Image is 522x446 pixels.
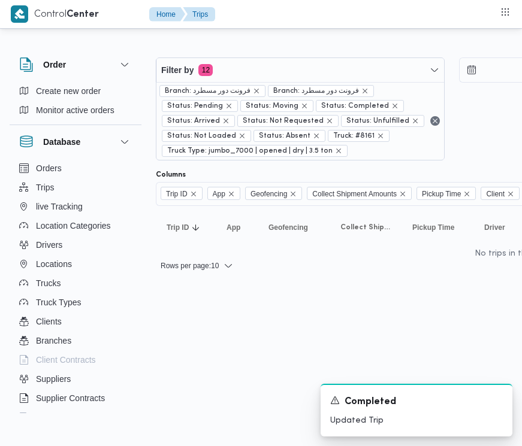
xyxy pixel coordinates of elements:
button: Trips [183,7,215,22]
span: Pickup Time [417,187,476,200]
button: remove selected entity [225,102,233,110]
span: Client [486,187,505,201]
b: Center [67,10,99,19]
div: Notification [330,395,503,409]
span: Monitor active orders [36,103,114,117]
p: Updated Trip [330,414,503,427]
button: Suppliers [14,369,137,389]
button: Geofencing [264,218,324,237]
span: App [227,223,240,232]
button: Trip IDSorted in descending order [162,218,210,237]
button: Clients [14,312,137,331]
button: Branches [14,331,137,350]
span: Status: Not Loaded [162,130,251,142]
span: App [207,187,240,200]
span: Clients [36,314,62,329]
button: Monitor active orders [14,101,137,120]
span: Geofencing [268,223,308,232]
h3: Order [43,57,66,72]
span: Status: Pending [167,101,223,111]
div: Database [10,159,141,418]
span: Status: Moving [246,101,298,111]
div: Order [10,81,141,125]
span: Status: Absent [254,130,325,142]
label: Columns [156,170,186,180]
span: Status: Unfulfilled [346,116,409,126]
button: Client Contracts [14,350,137,369]
svg: Sorted in descending order [191,223,201,232]
button: Remove Collect Shipment Amounts from selection in this group [399,190,406,198]
button: Rows per page:10 [156,259,238,273]
button: Remove [428,114,442,128]
button: remove selected entity [412,117,419,125]
button: remove selected entity [361,87,369,95]
span: Devices [36,410,66,424]
span: Branches [36,333,71,348]
span: Collect Shipment Amounts [312,187,397,201]
span: Truck: #8161 [333,131,375,141]
span: Trip ID [161,187,203,200]
button: Location Categories [14,216,137,235]
span: Filter by [161,63,194,77]
img: X8yXhbKr1z7QwAAAABJRU5ErkJggg== [11,5,28,23]
button: Pickup Time [408,218,467,237]
span: Status: Not Requested [237,115,339,127]
span: Geofencing [251,187,287,201]
span: Trip ID [166,187,188,201]
span: Create new order [36,84,101,98]
span: Branch: فرونت دور مسطرد [268,85,374,97]
button: remove selected entity [313,132,320,139]
h3: Database [43,135,80,149]
button: Database [19,135,132,149]
span: Status: Unfulfilled [341,115,424,127]
span: Trucks [36,276,61,290]
span: Client Contracts [36,353,96,367]
span: Status: Arrived [162,115,235,127]
button: remove selected entity [391,102,399,110]
span: Location Categories [36,219,111,233]
span: Driver [484,223,505,232]
span: Collect Shipment Amounts [307,187,412,200]
span: Trip ID; Sorted in descending order [167,223,189,232]
span: Truck Types [36,295,81,310]
span: Branch: فرونت دور مسطرد [165,86,251,96]
button: Remove Client from selection in this group [507,190,514,198]
button: remove selected entity [253,87,260,95]
button: live Tracking [14,197,137,216]
span: Status: Completed [321,101,389,111]
button: Create new order [14,81,137,101]
button: Devices [14,408,137,427]
span: Locations [36,257,72,271]
button: Remove Trip ID from selection in this group [190,190,197,198]
span: Trips [36,180,55,195]
span: Status: Pending [162,100,238,112]
button: Trucks [14,274,137,293]
button: remove selected entity [301,102,308,110]
button: Remove Pickup Time from selection in this group [463,190,470,198]
button: Trips [14,178,137,197]
span: Collect Shipment Amounts [340,223,391,232]
span: Supplier Contracts [36,391,105,405]
span: Truck Type: jumbo_7000 | opened | dry | 3.5 ton [162,145,348,157]
button: Truck Types [14,293,137,312]
button: Remove App from selection in this group [228,190,235,198]
button: Order [19,57,132,72]
span: Status: Not Loaded [167,131,236,141]
span: Truck Type: jumbo_7000 | opened | dry | 3.5 ton [167,145,333,156]
span: Status: Completed [316,100,404,112]
span: Branch: فرونت دور مسطرد [273,86,359,96]
button: Supplier Contracts [14,389,137,408]
button: Drivers [14,235,137,254]
button: App [222,218,252,237]
span: Truck: #8161 [328,130,390,142]
span: Completed [345,395,396,409]
button: remove selected entity [335,147,342,154]
span: 12 active filters [198,64,213,76]
span: Suppliers [36,372,71,386]
span: Status: Moving [240,100,313,112]
span: Geofencing [245,187,302,200]
span: App [213,187,225,201]
span: Status: Absent [259,131,310,141]
button: Filter by12 active filters [156,58,444,82]
span: Drivers [36,238,62,252]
